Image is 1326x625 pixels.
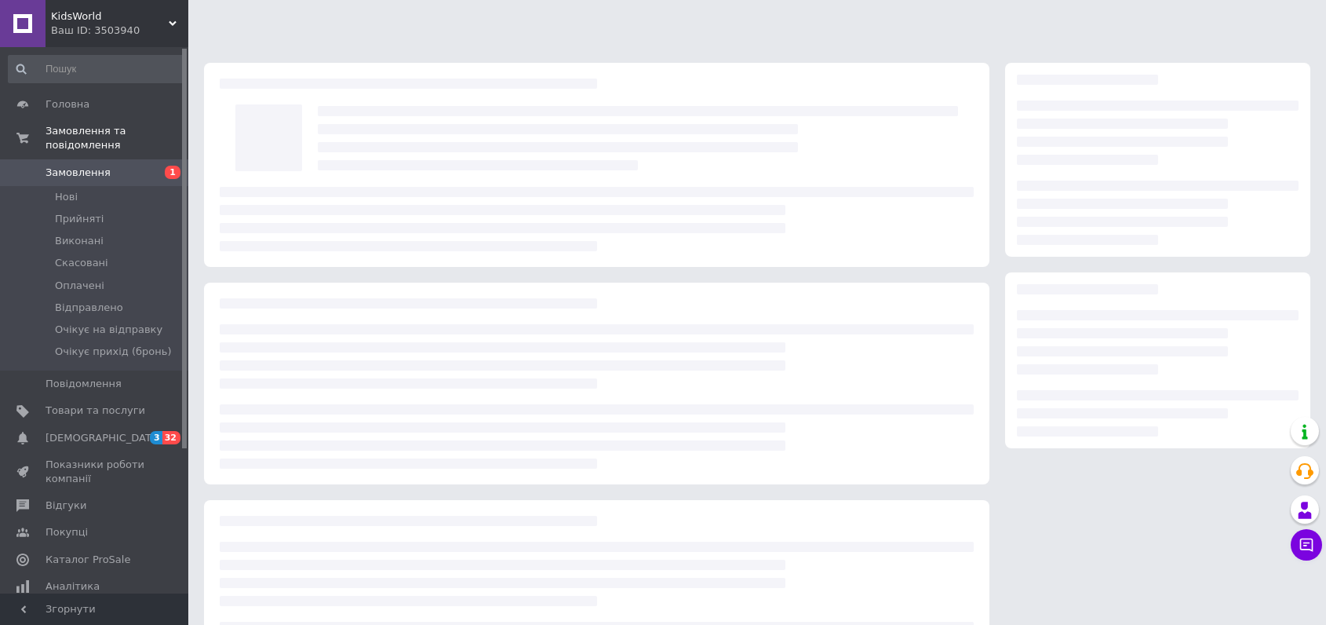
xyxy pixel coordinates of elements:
span: Очікує на відправку [55,323,162,337]
span: Головна [46,97,89,111]
span: 3 [150,431,162,444]
span: 1 [165,166,180,179]
span: Покупці [46,525,88,539]
span: Виконані [55,234,104,248]
button: Чат з покупцем [1291,529,1322,561]
span: Замовлення та повідомлення [46,124,188,152]
span: Показники роботи компанії [46,458,145,486]
span: Оплачені [55,279,104,293]
span: KidsWorld [51,9,169,24]
span: Очікує прихід (бронь) [55,345,172,359]
span: Нові [55,190,78,204]
span: Відправлено [55,301,123,315]
div: Ваш ID: 3503940 [51,24,188,38]
span: Відгуки [46,499,86,513]
span: Товари та послуги [46,404,145,418]
span: Повідомлення [46,377,122,391]
input: Пошук [8,55,184,83]
span: Прийняті [55,212,104,226]
span: Замовлення [46,166,111,180]
span: [DEMOGRAPHIC_DATA] [46,431,162,445]
span: 32 [162,431,180,444]
span: Скасовані [55,256,108,270]
span: Каталог ProSale [46,553,130,567]
span: Аналітика [46,579,100,594]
